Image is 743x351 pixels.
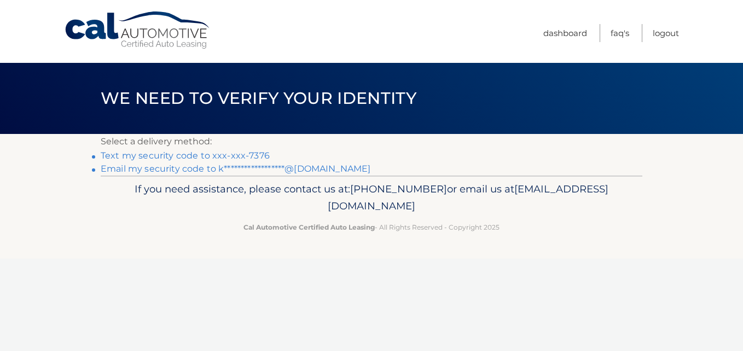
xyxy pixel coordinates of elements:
p: If you need assistance, please contact us at: or email us at [108,180,635,215]
a: FAQ's [611,24,629,42]
span: We need to verify your identity [101,88,416,108]
span: [PHONE_NUMBER] [350,183,447,195]
a: Text my security code to xxx-xxx-7376 [101,150,270,161]
p: - All Rights Reserved - Copyright 2025 [108,221,635,233]
a: Logout [653,24,679,42]
a: Cal Automotive [64,11,212,50]
strong: Cal Automotive Certified Auto Leasing [243,223,375,231]
a: Dashboard [543,24,587,42]
p: Select a delivery method: [101,134,642,149]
